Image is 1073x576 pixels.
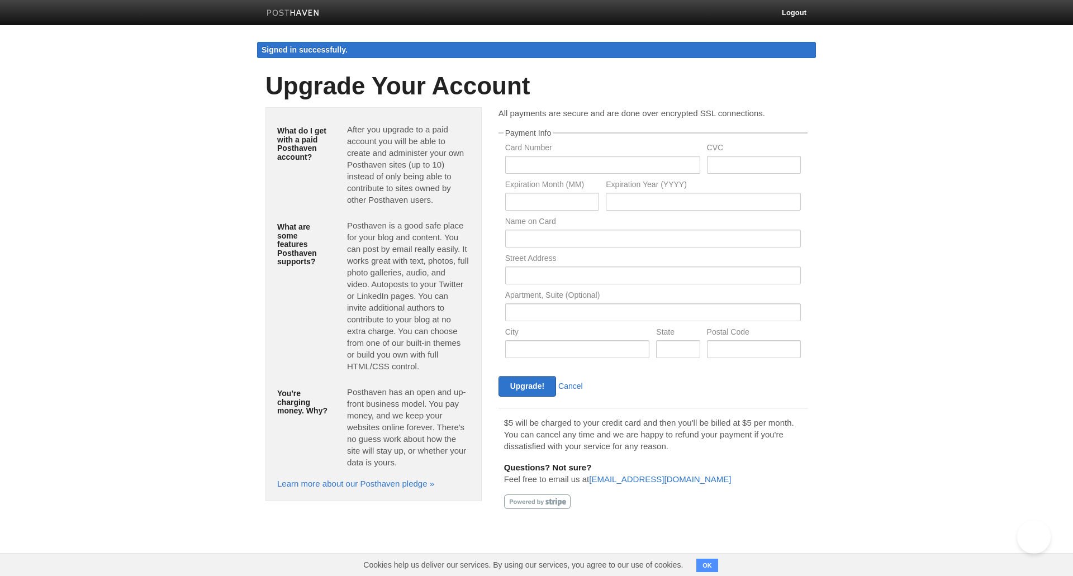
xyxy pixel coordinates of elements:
[504,417,802,452] p: $5 will be charged to your credit card and then you'll be billed at $5 per month. You can cancel ...
[707,144,801,154] label: CVC
[277,223,330,266] h5: What are some features Posthaven supports?
[707,328,801,339] label: Postal Code
[352,554,694,576] span: Cookies help us deliver our services. By using our services, you agree to our use of cookies.
[267,9,320,18] img: Posthaven-bar
[505,217,801,228] label: Name on Card
[505,254,801,265] label: Street Address
[606,180,801,191] label: Expiration Year (YYYY)
[558,382,583,391] a: Cancel
[696,559,718,572] button: OK
[347,123,470,206] p: After you upgrade to a paid account you will be able to create and administer your own Posthaven ...
[347,220,470,372] p: Posthaven is a good safe place for your blog and content. You can post by email really easily. It...
[498,107,808,119] p: All payments are secure and are done over encrypted SSL connections.
[504,129,553,137] legend: Payment Info
[498,376,556,397] input: Upgrade!
[1017,520,1051,554] iframe: Help Scout Beacon - Open
[277,479,434,488] a: Learn more about our Posthaven pledge »
[265,73,808,99] h1: Upgrade Your Account
[504,463,592,472] b: Questions? Not sure?
[504,461,802,485] p: Feel free to email us at
[656,328,700,339] label: State
[277,389,330,415] h5: You're charging money. Why?
[347,386,470,468] p: Posthaven has an open and up-front business model. You pay money, and we keep your websites onlin...
[277,127,330,161] h5: What do I get with a paid Posthaven account?
[505,328,650,339] label: City
[505,291,801,302] label: Apartment, Suite (Optional)
[257,42,816,58] div: Signed in successfully.
[589,474,731,484] a: [EMAIL_ADDRESS][DOMAIN_NAME]
[505,180,599,191] label: Expiration Month (MM)
[505,144,700,154] label: Card Number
